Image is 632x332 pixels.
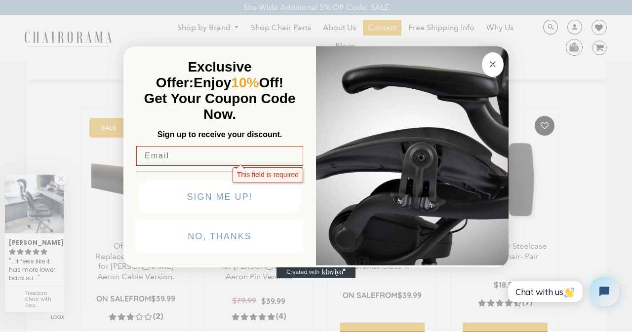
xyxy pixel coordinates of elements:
[136,146,303,166] input: Email
[276,266,355,278] a: Created with Klaviyo - opens in a new tab
[144,91,296,122] span: Get Your Coupon Code Now.
[156,59,252,90] span: Exclusive Offer:
[316,44,509,265] img: 92d77583-a095-41f6-84e7-858462e0427a.jpeg
[158,130,282,139] span: Sign up to receive your discount.
[482,52,504,77] button: Close dialog
[136,220,303,253] button: NO, THANKS
[231,75,259,90] span: 10%
[194,75,283,90] span: Enjoy Off!
[500,268,628,315] iframe: Tidio Chat
[138,181,301,213] button: SIGN ME UP!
